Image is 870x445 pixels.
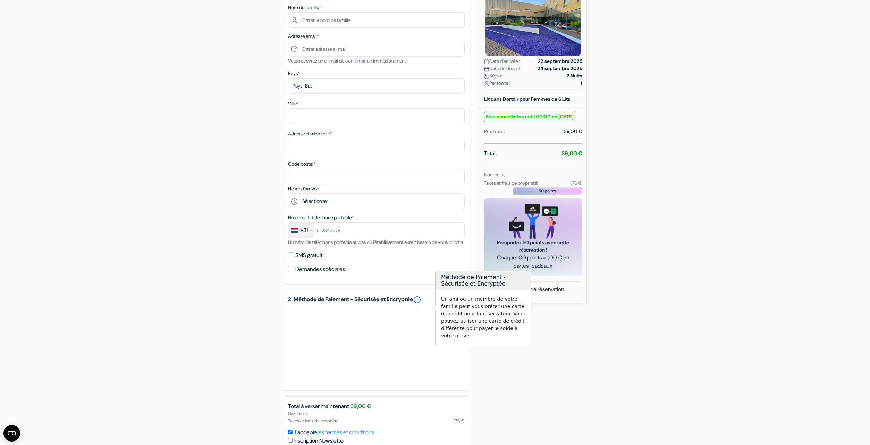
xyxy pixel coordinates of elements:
a: les termes et conditions [318,429,374,436]
strong: 1 [581,80,582,87]
img: moon.svg [484,74,489,79]
small: 1,76 € [570,180,582,186]
div: 39,00 € [564,128,582,135]
label: Nom de famille [288,4,321,11]
b: Lit dans Dortoir pour Femmes de 6 Lits [484,96,570,102]
label: Inscription Newsletter [294,437,345,445]
small: Numéro de téléphone portable au cas où l'établissement aurait besoin de vous joindre [288,239,463,245]
label: Code postal [288,160,315,168]
small: Non inclus [484,172,505,178]
small: Vous recevrez un e-mail de confirmation immédiatement [288,58,406,64]
strong: 24 septembre 2025 [538,65,582,72]
div: Prix total : [484,128,505,135]
label: Numéro de telephone portable [288,214,354,221]
span: Total à verser maintenant [288,402,349,411]
span: Total: [484,149,496,158]
span: Chaque 100 points = 1,00 € en cartes-cadeaux [492,254,574,270]
label: SMS gratuit [295,250,322,260]
label: J'accepte [294,428,374,437]
label: Heure d'arrivée [288,185,319,192]
small: Taxes et frais de propriété: [484,180,538,186]
img: calendar.svg [484,59,489,64]
span: 50 points [539,188,557,194]
img: gift_card_hero_new.png [509,204,558,239]
label: Demandes spéciales [295,264,345,274]
input: Entrer le nom de famille [288,12,465,28]
img: user_icon.svg [484,81,489,86]
label: Adresse email [288,33,319,40]
strong: 2 Nuits [567,72,582,80]
span: Date d'arrivée : [484,58,520,65]
img: calendar.svg [484,66,489,72]
label: Ville [288,100,299,107]
label: Pays [288,70,299,77]
span: Séjour : [484,72,505,80]
a: error_outline [413,296,421,304]
span: Personne : [484,80,510,87]
span: Date de départ : [484,65,522,72]
span: 1,76 € [453,418,465,424]
iframe: Cadre de saisie sécurisé pour le paiement [287,305,466,386]
h3: Méthode de Paiement - Sécurisée et Encryptée [436,271,531,290]
div: +31 [300,226,308,234]
h5: 2. Méthode de Paiement - Sécurisée et Encryptée [288,296,465,304]
small: Free cancellation until 00:00 on [DATE] [484,112,575,122]
button: Open CMP widget [3,425,20,442]
span: 39,00 € [350,402,371,411]
div: Non inclus Taxes et frais de propriété [284,411,469,424]
div: Netherlands (Nederland): +31 [288,223,314,238]
a: Changer votre réservation [484,283,582,296]
div: Un ami ou un membre de votre famille peut vous prêter une carte de crédit pour la réservation. Vo... [436,290,531,345]
span: Remportez 50 points avec cette réservation ! [492,239,574,254]
strong: 22 septembre 2025 [538,58,582,65]
input: Entrer adresse e-mail [288,41,465,57]
input: 6 12345678 [288,222,465,238]
label: Adresse du domicile [288,130,332,138]
strong: 39,00 € [561,150,582,157]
